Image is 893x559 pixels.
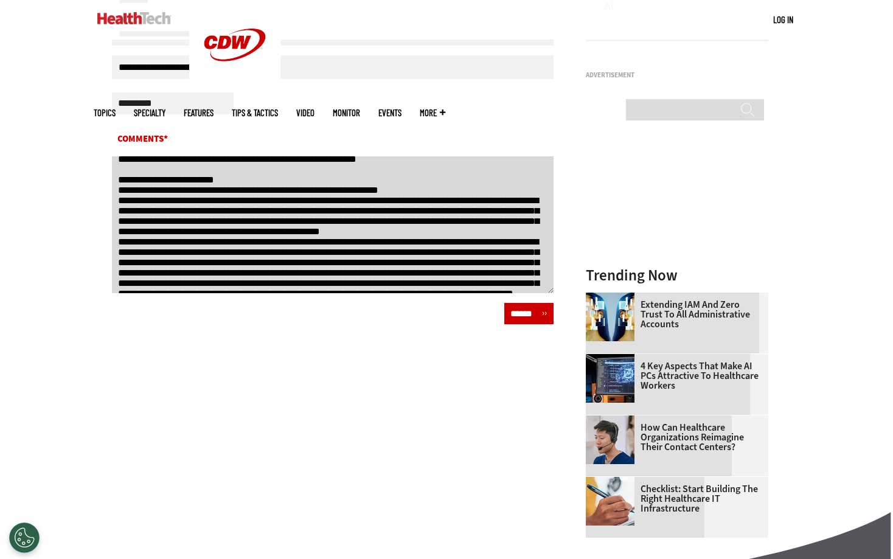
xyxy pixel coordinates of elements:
a: Features [184,108,214,117]
a: Healthcare contact center [586,415,641,425]
img: Person with a clipboard checking a list [586,477,634,526]
a: Video [296,108,314,117]
a: Log in [773,14,793,25]
a: Events [378,108,401,117]
a: Person with a clipboard checking a list [586,477,641,487]
span: Topics [94,108,116,117]
span: Specialty [134,108,165,117]
div: User menu [773,13,793,26]
a: Tips & Tactics [232,108,278,117]
div: Cookies Settings [9,523,40,553]
a: Desktop monitor with brain AI concept [586,354,641,364]
a: Extending IAM and Zero Trust to All Administrative Accounts [586,300,761,329]
label: Comments* [112,131,554,151]
button: Open Preferences [9,523,40,553]
a: abstract image of woman with pixelated face [586,293,641,302]
a: 4 Key Aspects That Make AI PCs Attractive to Healthcare Workers [586,361,761,391]
span: More [420,108,445,117]
h3: Trending Now [586,268,768,283]
img: abstract image of woman with pixelated face [586,293,634,341]
img: Home [97,12,171,24]
a: CDW [189,80,280,93]
a: How Can Healthcare Organizations Reimagine Their Contact Centers? [586,423,761,452]
img: Desktop monitor with brain AI concept [586,354,634,403]
iframe: advertisement [586,83,768,235]
img: Healthcare contact center [586,415,634,464]
a: MonITor [333,108,360,117]
a: Checklist: Start Building the Right Healthcare IT Infrastructure [586,484,761,513]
